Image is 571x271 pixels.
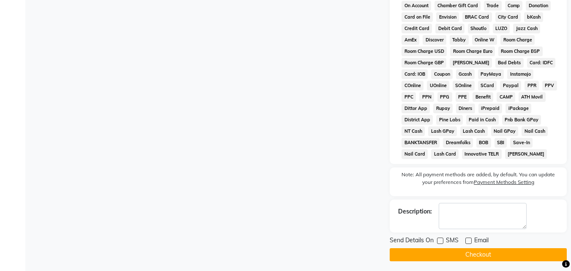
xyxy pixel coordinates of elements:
span: Room Charge [500,35,535,45]
span: Dreamfolks [443,138,473,148]
span: BRAC Card [462,12,492,22]
span: Nail Cash [522,126,548,136]
span: Card on File [402,12,433,22]
span: Donation [526,1,551,11]
span: iPackage [505,104,531,113]
span: Trade [484,1,502,11]
span: Room Charge Euro [450,47,495,56]
span: iPrepaid [478,104,503,113]
span: Online W [472,35,497,45]
span: PPV [542,81,557,90]
span: Room Charge GBP [402,58,446,68]
span: UOnline [427,81,449,90]
span: Diners [456,104,475,113]
span: Nail GPay [491,126,519,136]
span: Lash GPay [428,126,457,136]
button: Checkout [390,248,567,261]
span: PPC [402,92,416,102]
label: Note: All payment methods are added, by default. You can update your preferences from [398,171,558,189]
span: Gcash [456,69,475,79]
span: AmEx [402,35,419,45]
span: Pnb Bank GPay [502,115,541,125]
span: Send Details On [390,236,434,246]
span: COnline [402,81,423,90]
span: Shoutlo [468,24,489,33]
span: Paid in Cash [466,115,499,125]
span: [PERSON_NAME] [505,149,547,159]
span: SCard [478,81,497,90]
span: CAMP [497,92,515,102]
span: Nail Card [402,149,428,159]
span: Dittor App [402,104,430,113]
span: Bad Debts [495,58,524,68]
span: SOnline [453,81,475,90]
span: Discover [423,35,446,45]
label: Payment Methods Setting [474,178,534,186]
span: Jazz Cash [513,24,540,33]
span: Save-In [510,138,533,148]
span: Room Charge USD [402,47,447,56]
span: Instamojo [507,69,533,79]
span: Benefit [473,92,493,102]
span: Envision [436,12,459,22]
span: Chamber Gift Card [434,1,481,11]
span: Comp [505,1,523,11]
span: District App [402,115,433,125]
span: City Card [495,12,521,22]
span: Tabby [450,35,469,45]
span: PPR [525,81,539,90]
span: LUZO [493,24,510,33]
span: SBI [495,138,507,148]
span: BANKTANSFER [402,138,440,148]
span: NT Cash [402,126,425,136]
span: Paypal [500,81,521,90]
span: Card: IOB [402,69,428,79]
span: On Account [402,1,431,11]
span: Coupon [431,69,453,79]
span: Rupay [433,104,453,113]
span: Room Charge EGP [498,47,543,56]
div: Description: [398,207,432,216]
span: PayMaya [478,69,504,79]
span: PPG [437,92,452,102]
span: Credit Card [402,24,432,33]
span: Innovative TELR [462,149,502,159]
span: SMS [446,236,459,246]
span: [PERSON_NAME] [450,58,492,68]
span: Card: IDFC [527,58,556,68]
span: bKash [524,12,543,22]
span: Debit Card [435,24,464,33]
span: Lash Card [431,149,459,159]
span: BOB [476,138,491,148]
span: PPE [456,92,470,102]
span: Email [474,236,489,246]
span: PPN [419,92,434,102]
span: Lash Cash [460,126,488,136]
span: Pine Labs [436,115,463,125]
span: ATH Movil [519,92,546,102]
